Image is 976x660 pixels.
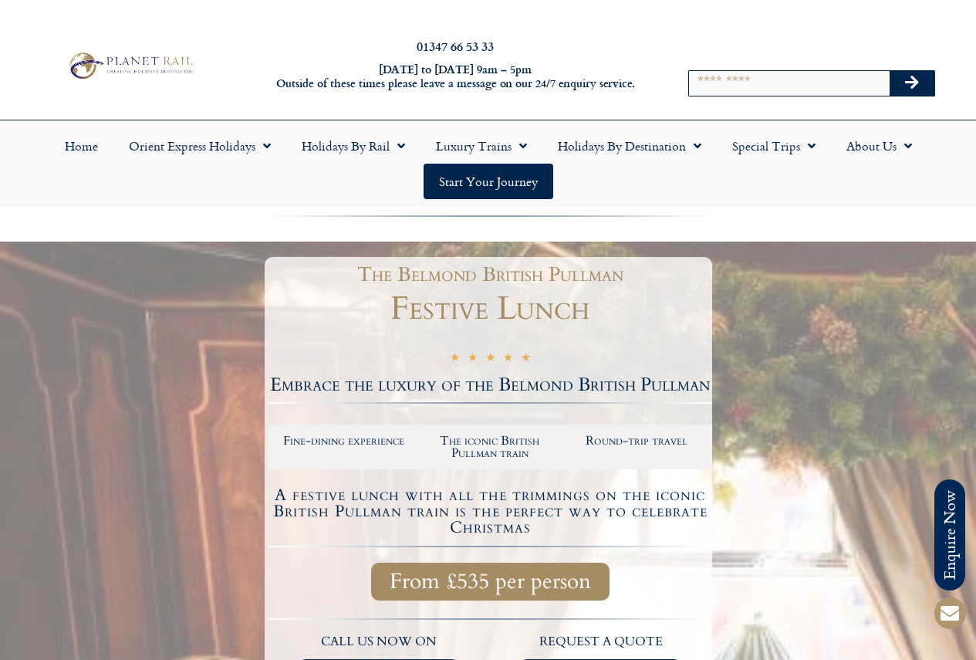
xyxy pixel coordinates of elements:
a: Home [49,128,113,164]
i: ★ [450,352,460,367]
i: ★ [521,352,531,367]
span: From £535 per person [390,572,591,591]
h1: The Belmond British Pullman [276,265,704,285]
button: Search [890,71,934,96]
h1: Festive Lunch [268,293,712,325]
h4: A festive lunch with all the trimmings on the iconic British Pullman train is the perfect way to ... [271,487,710,536]
h2: Embrace the luxury of the Belmond British Pullman [268,376,712,394]
a: Special Trips [717,128,831,164]
a: From £535 per person [371,563,610,601]
img: Planet Rail Train Holidays Logo [64,49,197,82]
a: Holidays by Destination [542,128,717,164]
div: 5/5 [450,350,531,367]
a: Start your Journey [424,164,553,199]
i: ★ [468,352,478,367]
p: request a quote [498,632,704,652]
a: Orient Express Holidays [113,128,286,164]
a: Holidays by Rail [286,128,420,164]
p: call us now on [276,632,483,652]
a: About Us [831,128,927,164]
h2: The iconic British Pullman train [424,435,556,459]
h2: Round-trip travel [571,435,702,447]
h6: [DATE] to [DATE] 9am – 5pm Outside of these times please leave a message on our 24/7 enquiry serv... [264,63,647,91]
h2: Fine-dining experience [279,435,410,447]
nav: Menu [8,128,968,199]
i: ★ [503,352,513,367]
a: 01347 66 53 33 [417,37,494,55]
a: Luxury Trains [420,128,542,164]
i: ★ [485,352,495,367]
